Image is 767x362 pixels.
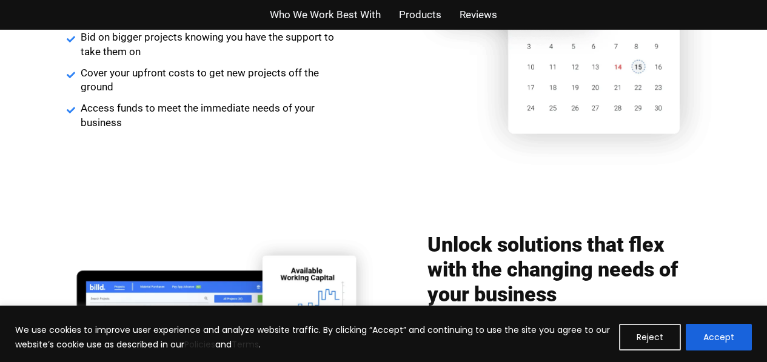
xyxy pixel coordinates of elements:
a: Products [399,6,441,24]
span: Bid on bigger projects knowing you have the support to take them on [78,30,340,59]
button: Accept [686,324,752,350]
span: Cover your upfront costs to get new projects off the ground [78,66,340,95]
a: Reviews [460,6,497,24]
span: Access funds to meet the immediate needs of your business [78,101,340,130]
a: Who We Work Best With [270,6,381,24]
button: Reject [619,324,681,350]
p: We use cookies to improve user experience and analyze website traffic. By clicking “Accept” and c... [15,323,610,352]
h2: Unlock solutions that flex with the changing needs of your business [427,232,700,306]
a: Policies [184,338,215,350]
a: Terms [232,338,259,350]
